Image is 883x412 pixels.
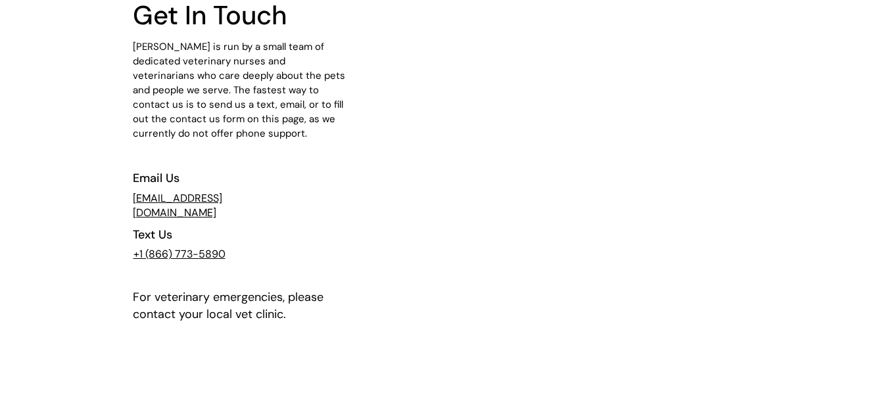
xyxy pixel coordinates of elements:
a: +1 (866) 773- [133,247,199,261]
a: [EMAIL_ADDRESS][DOMAIN_NAME] [133,191,222,219]
u: 5890 [199,247,226,261]
span: For veterinary emergencies, please contact your local vet clinic. [133,289,323,322]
